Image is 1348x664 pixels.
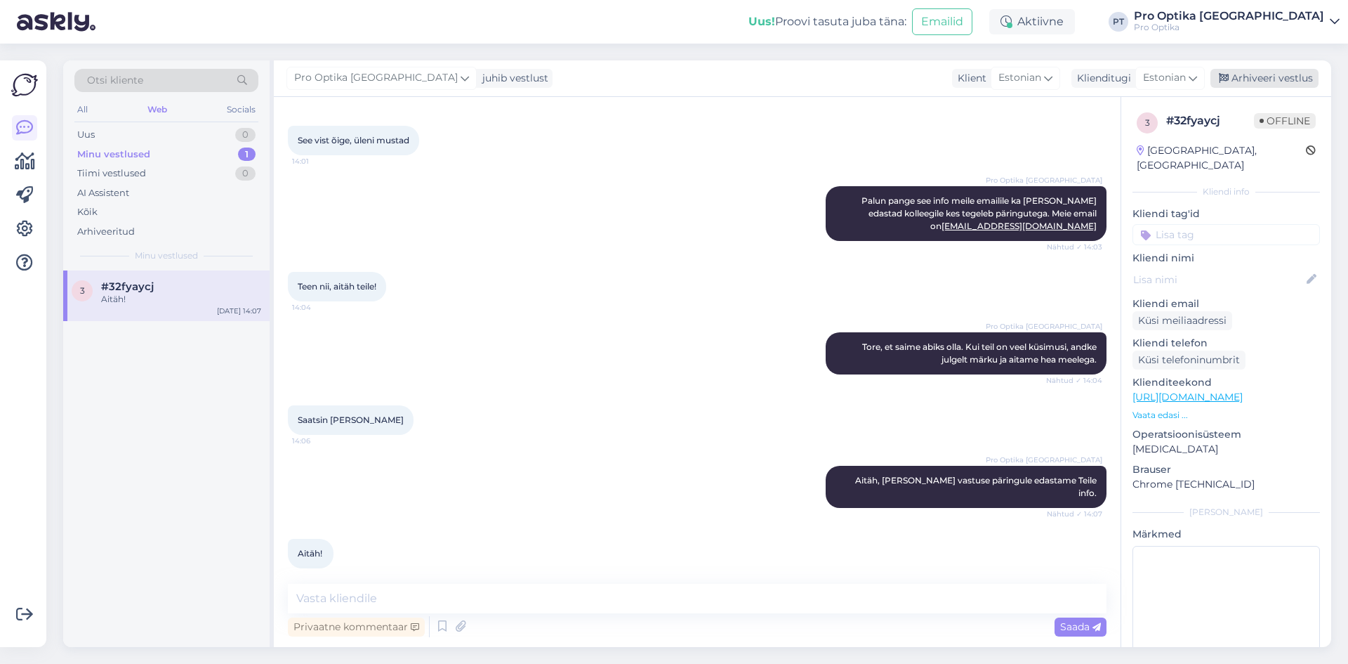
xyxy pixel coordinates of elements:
div: Arhiveeritud [77,225,135,239]
a: [EMAIL_ADDRESS][DOMAIN_NAME] [941,221,1097,231]
span: Estonian [998,70,1041,86]
span: 3 [1145,117,1150,128]
span: 3 [80,285,85,296]
p: Märkmed [1132,527,1320,542]
span: Palun pange see info meile emailile ka [PERSON_NAME] edastad kolleegile kes tegeleb päringutega. ... [861,195,1099,231]
span: Saada [1060,620,1101,633]
div: Privaatne kommentaar [288,618,425,637]
p: Kliendi nimi [1132,251,1320,266]
span: Nähtud ✓ 14:03 [1047,242,1102,252]
div: Minu vestlused [77,148,150,162]
span: Tore, et saime abiks olla. Kui teil on veel küsimusi, andke julgelt märku ja aitame hea meelega. [862,341,1099,365]
div: PT [1109,12,1128,32]
span: 14:01 [292,156,345,167]
div: [DATE] 14:07 [217,306,261,316]
div: Aitäh! [101,293,261,306]
div: Pro Optika [GEOGRAPHIC_DATA] [1134,11,1324,22]
span: Pro Optika [GEOGRAPHIC_DATA] [986,175,1102,185]
span: 14:04 [292,302,345,313]
span: Aitäh! [298,548,322,559]
div: Arhiveeri vestlus [1210,69,1319,88]
p: Klienditeekond [1132,375,1320,390]
div: Aktiivne [989,9,1075,34]
div: 0 [235,128,256,142]
div: Proovi tasuta juba täna: [748,13,906,30]
p: Brauser [1132,462,1320,477]
span: 14:06 [292,436,345,446]
span: 14:07 [292,569,345,580]
div: All [74,100,91,119]
div: AI Assistent [77,186,129,200]
span: Nähtud ✓ 14:04 [1046,375,1102,386]
span: Otsi kliente [87,73,143,88]
div: Tiimi vestlused [77,167,146,181]
p: Kliendi telefon [1132,336,1320,351]
p: Vaata edasi ... [1132,409,1320,422]
div: Uus [77,128,95,142]
input: Lisa tag [1132,224,1320,245]
div: 0 [235,167,256,181]
span: Nähtud ✓ 14:07 [1047,509,1102,519]
span: Aitäh, [PERSON_NAME] vastuse päringule edastame Teile info. [855,475,1099,498]
div: [GEOGRAPHIC_DATA], [GEOGRAPHIC_DATA] [1137,143,1306,173]
span: Saatsin [PERSON_NAME] [298,415,404,425]
div: 1 [238,148,256,162]
p: Chrome [TECHNICAL_ID] [1132,477,1320,492]
span: #32fyaycj [101,280,154,293]
div: Kõik [77,205,98,219]
span: Estonian [1143,70,1186,86]
img: Askly Logo [11,72,38,98]
div: Pro Optika [1134,22,1324,33]
p: Kliendi email [1132,297,1320,311]
p: Kliendi tag'id [1132,207,1320,221]
span: Teen nii, aitäh teile! [298,281,376,292]
b: Uus! [748,15,775,28]
div: [PERSON_NAME] [1132,506,1320,519]
div: Kliendi info [1132,185,1320,198]
div: Klienditugi [1071,71,1131,86]
div: Küsi telefoninumbrit [1132,351,1245,370]
a: [URL][DOMAIN_NAME] [1132,391,1243,403]
span: Pro Optika [GEOGRAPHIC_DATA] [986,455,1102,465]
div: Socials [224,100,258,119]
p: Operatsioonisüsteem [1132,427,1320,442]
span: Minu vestlused [135,249,198,262]
div: Klient [952,71,986,86]
div: # 32fyaycj [1166,112,1254,129]
input: Lisa nimi [1133,272,1304,287]
button: Emailid [912,8,972,35]
div: Küsi meiliaadressi [1132,311,1232,330]
p: [MEDICAL_DATA] [1132,442,1320,457]
span: Pro Optika [GEOGRAPHIC_DATA] [986,321,1102,332]
span: Offline [1254,113,1316,129]
div: Web [145,100,170,119]
span: See vist õige, üleni mustad [298,135,409,145]
a: Pro Optika [GEOGRAPHIC_DATA]Pro Optika [1134,11,1340,33]
div: juhib vestlust [477,71,548,86]
span: Pro Optika [GEOGRAPHIC_DATA] [294,70,458,86]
